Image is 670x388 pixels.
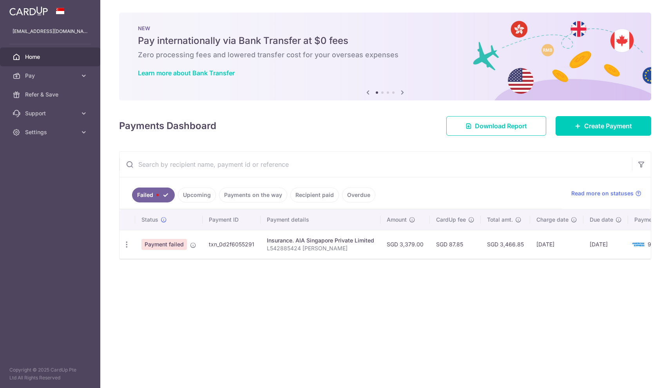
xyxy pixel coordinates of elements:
p: L542885424 [PERSON_NAME] [267,244,374,252]
span: CardUp fee [436,216,466,224]
h6: Zero processing fees and lowered transfer cost for your overseas expenses [138,50,632,60]
td: [DATE] [583,230,628,259]
img: CardUp [9,6,48,16]
span: Support [25,109,77,117]
a: Learn more about Bank Transfer [138,69,235,77]
h5: Pay internationally via Bank Transfer at $0 fees [138,35,632,47]
a: Recipient paid [290,188,339,202]
span: Due date [590,216,613,224]
span: Home [25,53,77,61]
th: Payment details [261,209,380,230]
a: Read more on statuses [571,189,641,197]
th: Payment ID [203,209,261,230]
span: Total amt. [487,216,513,224]
img: Bank Card [630,240,646,249]
p: NEW [138,25,632,31]
td: SGD 87.85 [430,230,481,259]
a: Failed [132,188,175,202]
a: Overdue [342,188,375,202]
span: Amount [387,216,407,224]
a: Payments on the way [219,188,287,202]
td: [DATE] [530,230,583,259]
td: SGD 3,466.85 [481,230,530,259]
span: 9536 [648,241,661,248]
img: Bank transfer banner [119,13,651,100]
td: SGD 3,379.00 [380,230,430,259]
a: Create Payment [556,116,651,136]
td: txn_0d2f6055291 [203,230,261,259]
span: Download Report [475,121,527,131]
span: Status [141,216,158,224]
input: Search by recipient name, payment id or reference [120,152,632,177]
a: Upcoming [178,188,216,202]
span: Refer & Save [25,91,77,98]
span: Read more on statuses [571,189,634,197]
span: Payment failed [141,239,187,250]
p: [EMAIL_ADDRESS][DOMAIN_NAME] [13,27,88,35]
span: Create Payment [584,121,632,131]
span: Charge date [536,216,569,224]
h4: Payments Dashboard [119,119,216,133]
span: Pay [25,72,77,80]
span: Settings [25,128,77,136]
a: Download Report [446,116,546,136]
div: Insurance. AIA Singapore Private Limited [267,237,374,244]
